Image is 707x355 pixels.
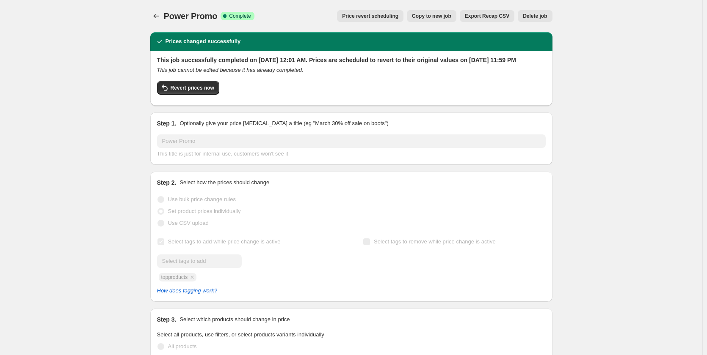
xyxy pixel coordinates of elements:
[171,85,214,91] span: Revert prices now
[157,119,177,128] h2: Step 1.
[157,287,217,294] a: How does tagging work?
[157,254,242,268] input: Select tags to add
[168,208,241,214] span: Set product prices individually
[407,10,456,22] button: Copy to new job
[168,343,197,350] span: All products
[168,220,209,226] span: Use CSV upload
[180,119,388,128] p: Optionally give your price [MEDICAL_DATA] a title (eg "March 30% off sale on boots")
[374,238,496,245] span: Select tags to remove while price change is active
[465,13,509,19] span: Export Recap CSV
[157,134,546,148] input: 30% off holiday sale
[168,196,236,202] span: Use bulk price change rules
[168,238,281,245] span: Select tags to add while price change is active
[518,10,552,22] button: Delete job
[229,13,251,19] span: Complete
[157,331,324,338] span: Select all products, use filters, or select products variants individually
[157,315,177,324] h2: Step 3.
[523,13,547,19] span: Delete job
[180,315,290,324] p: Select which products should change in price
[412,13,451,19] span: Copy to new job
[180,178,269,187] p: Select how the prices should change
[166,37,241,46] h2: Prices changed successfully
[157,178,177,187] h2: Step 2.
[337,10,403,22] button: Price revert scheduling
[157,56,546,64] h2: This job successfully completed on [DATE] 12:01 AM. Prices are scheduled to revert to their origi...
[164,11,218,21] span: Power Promo
[342,13,398,19] span: Price revert scheduling
[150,10,162,22] button: Price change jobs
[157,150,288,157] span: This title is just for internal use, customers won't see it
[157,67,304,73] i: This job cannot be edited because it has already completed.
[460,10,514,22] button: Export Recap CSV
[157,81,219,95] button: Revert prices now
